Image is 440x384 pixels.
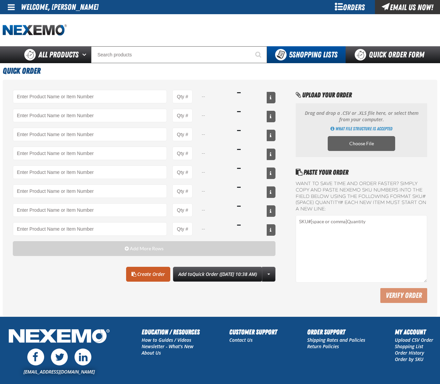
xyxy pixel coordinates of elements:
[130,246,164,251] span: Add More Rows
[289,50,292,59] strong: 5
[289,50,338,59] span: Shopping Lists
[91,46,267,63] input: Search
[172,128,193,141] input: Product Quantity
[267,224,275,236] button: View All Prices
[172,184,193,198] input: Product Quantity
[7,327,112,347] img: Nexemo Logo
[307,343,339,350] a: Return Policies
[307,327,365,337] h2: Order Support
[178,271,257,277] span: Add to
[24,368,95,375] a: [EMAIL_ADDRESS][DOMAIN_NAME]
[142,337,191,343] a: How to Guides / Videos
[229,337,253,343] a: Contact Us
[267,46,346,63] button: You have 5 Shopping Lists. Open to view details
[262,267,275,282] a: More Actions
[13,222,167,236] : Product
[267,130,275,141] button: View All Prices
[126,267,170,282] a: Create Order
[172,222,193,236] input: Product Quantity
[346,46,437,63] a: Quick Order Form
[172,90,193,103] input: Product Quantity
[3,24,67,36] img: Nexemo logo
[250,46,267,63] button: Start Searching
[296,167,427,177] h2: Paste Your Order
[330,126,392,132] a: Get Directions of how to import multiple products using an CSV, XLSX or ODS file. Opens a popup
[172,203,193,217] input: Product Quantity
[173,267,262,282] button: Add toQuick Order ([DATE] 10:38 AM)
[328,136,395,151] label: Choose CSV, XLSX or ODS file to import multiple products. Opens a popup
[395,337,433,343] a: Upload CSV Order
[267,92,275,103] button: View All Prices
[296,90,427,100] h2: Upload Your Order
[302,110,420,123] p: Drag and drop a .CSV or .XLS file here, or select them from your computer.
[395,356,423,362] a: Order by SKU
[395,343,423,350] a: Shopping List
[267,111,275,122] button: View All Prices
[267,168,275,179] button: View All Prices
[267,149,275,160] button: View All Prices
[13,241,275,256] button: Add More Rows
[395,327,433,337] h2: My Account
[38,49,79,61] span: All Products
[13,147,167,160] : Product
[13,109,167,122] : Product
[172,109,193,122] input: Product Quantity
[13,128,167,141] : Product
[142,343,194,350] a: Newsletter - What's New
[142,350,161,356] a: About Us
[3,66,40,76] span: Quick Order
[172,147,193,160] input: Product Quantity
[192,271,257,277] span: Quick Order ([DATE] 10:38 AM)
[3,24,67,36] a: Home
[142,327,200,337] h2: Education / Resources
[13,90,167,103] input: Product
[80,46,91,63] button: Open All Products pages
[229,327,277,337] h2: Customer Support
[13,165,167,179] : Product
[13,203,167,217] : Product
[13,184,167,198] : Product
[307,337,365,343] a: Shipping Rates and Policies
[395,350,424,356] a: Order History
[267,205,275,217] button: View All Prices
[267,186,275,198] button: View All Prices
[172,165,193,179] input: Product Quantity
[296,181,427,212] label: Want to save time and order faster? Simply copy and paste NEXEMO SKU numbers into the field below...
